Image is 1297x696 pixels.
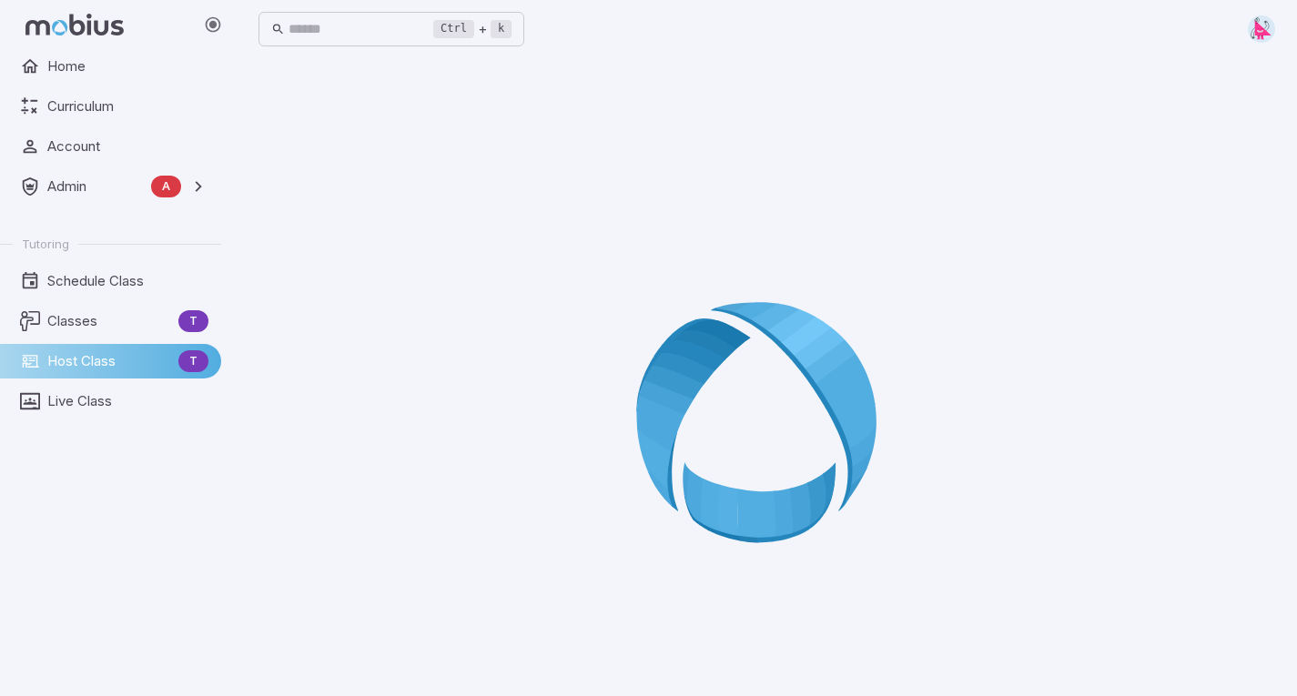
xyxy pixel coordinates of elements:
[1248,15,1275,43] img: right-triangle.svg
[433,18,512,40] div: +
[151,177,181,196] span: A
[47,311,171,331] span: Classes
[47,56,208,76] span: Home
[47,96,208,116] span: Curriculum
[178,352,208,370] span: T
[47,177,144,197] span: Admin
[47,351,171,371] span: Host Class
[22,236,69,252] span: Tutoring
[491,20,512,38] kbd: k
[433,20,474,38] kbd: Ctrl
[47,136,208,156] span: Account
[47,391,208,411] span: Live Class
[178,312,208,330] span: T
[47,271,208,291] span: Schedule Class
